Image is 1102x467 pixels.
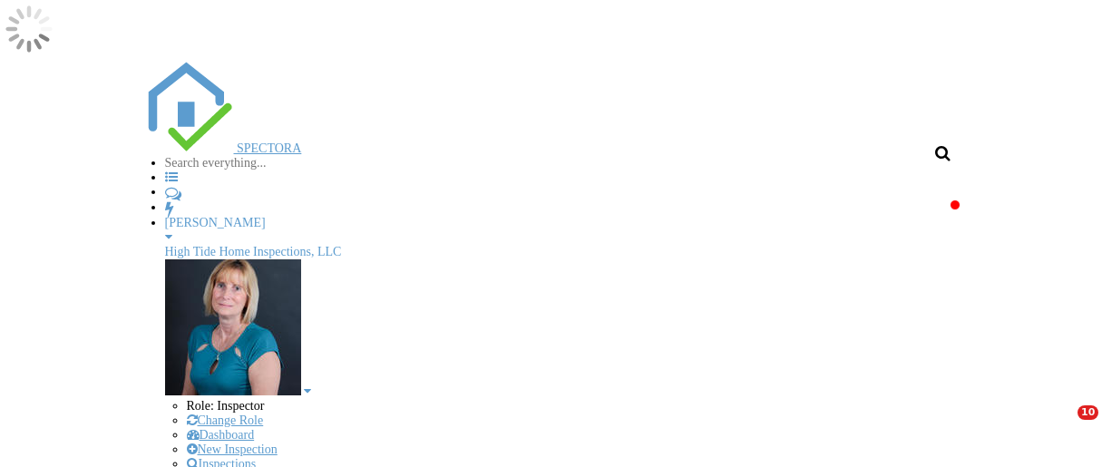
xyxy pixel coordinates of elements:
a: Dashboard [187,428,255,442]
img: joanna1705.jpg [165,259,301,395]
a: SPECTORA [143,141,302,155]
iframe: Intercom live chat [1040,405,1084,449]
a: New Inspection [187,443,278,456]
div: [PERSON_NAME] [165,216,960,230]
span: 10 [1078,405,1098,420]
input: Search everything... [165,156,318,170]
a: Change Role [187,413,264,427]
img: The Best Home Inspection Software - Spectora [143,62,234,152]
span: Role: Inspector [187,399,265,413]
span: SPECTORA [237,141,301,155]
div: High Tide Home Inspections, LLC [165,245,960,259]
